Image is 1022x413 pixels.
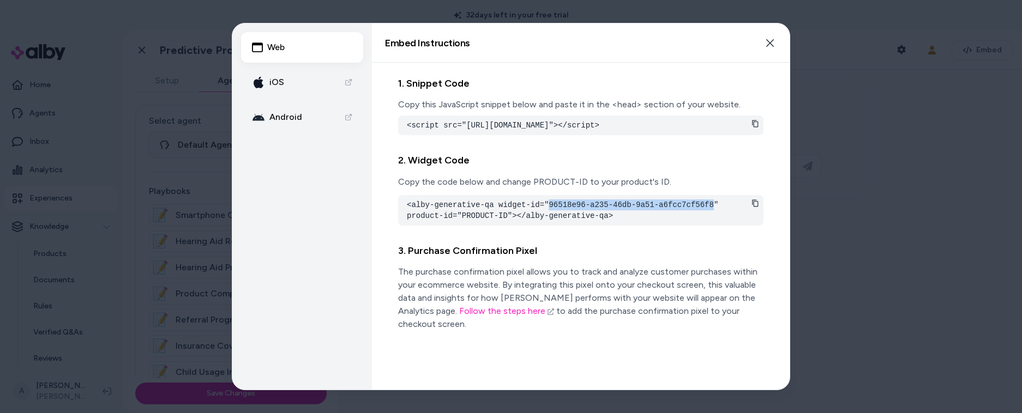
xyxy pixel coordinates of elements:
p: Copy the code below and change PRODUCT-ID to your product's ID. [398,175,764,189]
h2: 2. Widget Code [398,153,764,168]
h2: 3. Purchase Confirmation Pixel [398,243,764,259]
p: Copy this JavaScript snippet below and paste it in the <head> section of your website. [398,98,764,111]
a: apple-icon iOS [241,67,363,98]
button: Web [241,32,363,63]
p: The purchase confirmation pixel allows you to track and analyze customer purchases within your ec... [398,265,764,331]
div: Android [252,111,302,124]
h2: Embed Instructions [385,38,470,48]
a: Follow the steps here [459,306,554,316]
h2: 1. Snippet Code [398,76,764,92]
img: apple-icon [252,76,265,89]
div: iOS [252,76,284,89]
img: android [252,111,265,124]
pre: <script src="[URL][DOMAIN_NAME]"></script> [407,120,755,131]
a: android Android [241,102,363,132]
pre: <alby-generative-qa widget-id="96518e96-a235-46db-9a51-a6fcc7cf56f8" product-id="PRODUCT-ID"></al... [407,199,755,221]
